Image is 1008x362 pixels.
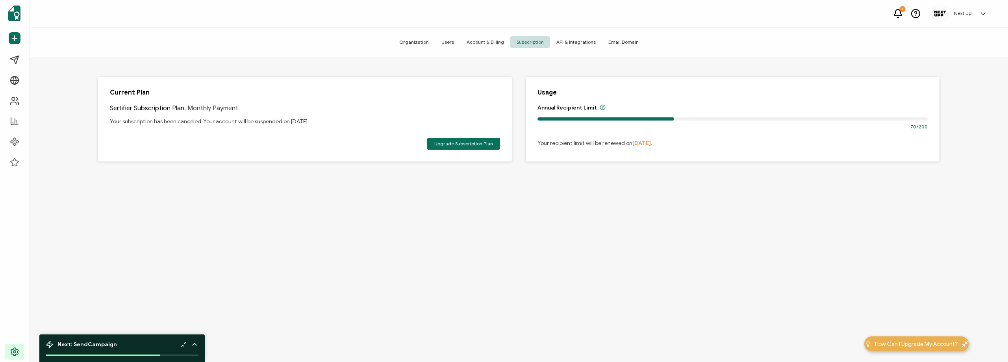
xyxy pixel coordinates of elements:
span: 70/200 [910,124,928,130]
span: Email Domain [602,36,645,48]
span: [DATE]. [632,140,652,147]
img: sertifier-logomark-colored.svg [8,6,20,21]
div: 1 [900,6,905,12]
span: Your recipient limit will be renewed on [537,140,928,147]
span: , Monthly Payment [184,104,238,112]
img: minimize-icon.svg [962,341,968,347]
h5: Next Up [954,11,971,16]
span: How Can I Upgrade My Account? [875,340,958,348]
iframe: Chat Widget [969,324,1008,362]
span: Organization [393,36,435,48]
span: Account & Billing [460,36,510,48]
img: 5f129d50-c698-44db-9931-7612f5f6bcd9.png [934,11,946,17]
b: Campaign [88,341,117,348]
span: Subscription [510,36,550,48]
span: Users [435,36,460,48]
span: Next: Send [57,341,117,348]
p: Sertifier Subscription Plan [110,104,238,112]
span: Current Plan [110,89,150,97]
span: Your subscription has been canceled. Your account will be suspended on [DATE]. [110,117,309,126]
span: Upgrade Subscription Plan [434,141,493,146]
span: API & Integrations [550,36,602,48]
button: Upgrade Subscription Plan [427,138,500,150]
span: Annual Recipient Limit [537,104,597,111]
span: Usage [537,89,557,97]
